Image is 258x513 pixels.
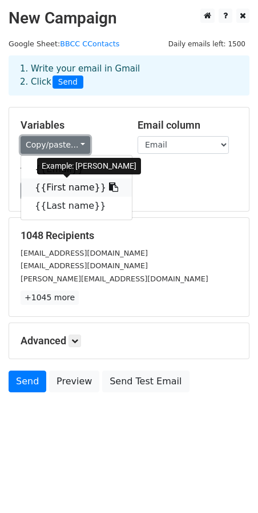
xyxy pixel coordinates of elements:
[9,39,119,48] small: Google Sheet:
[21,197,132,215] a: {{Last name}}
[60,39,119,48] a: BBCC CContacts
[21,119,120,132] h5: Variables
[21,249,148,257] small: [EMAIL_ADDRESS][DOMAIN_NAME]
[102,371,189,392] a: Send Test Email
[49,371,99,392] a: Preview
[53,75,83,89] span: Send
[201,458,258,513] iframe: Chat Widget
[21,275,208,283] small: [PERSON_NAME][EMAIL_ADDRESS][DOMAIN_NAME]
[37,158,141,174] div: Example: [PERSON_NAME]
[138,119,237,132] h5: Email column
[9,371,46,392] a: Send
[21,229,237,242] h5: 1048 Recipients
[164,39,249,48] a: Daily emails left: 1500
[21,160,132,178] a: {{Email}}
[21,261,148,270] small: [EMAIL_ADDRESS][DOMAIN_NAME]
[21,136,90,154] a: Copy/paste...
[21,335,237,347] h5: Advanced
[164,38,249,50] span: Daily emails left: 1500
[21,178,132,197] a: {{First name}}
[21,291,79,305] a: +1045 more
[11,62,247,89] div: 1. Write your email in Gmail 2. Click
[9,9,249,28] h2: New Campaign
